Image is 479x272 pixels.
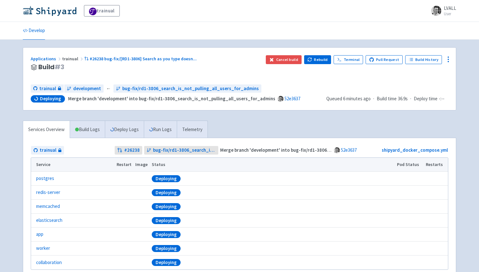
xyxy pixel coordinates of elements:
[304,55,331,64] button: Rebuild
[133,158,150,172] th: Image
[284,96,300,102] a: 52e3637
[427,6,456,16] a: LVALL User
[220,147,427,153] strong: Merge branch 'development' into bug-fix/rd1-3806_search_is_not_pulling_all_users_for_admins
[36,175,54,182] a: postgres
[115,146,142,155] a: #26238
[377,95,397,103] span: Build time
[144,146,219,155] a: bug-fix/rd1-3806_search_is_not_pulling_all_users_for_admins
[54,63,64,71] span: # 3
[152,245,181,252] div: Deploying
[343,96,371,102] time: 6 minutes ago
[68,96,275,102] strong: Merge branch 'development' into bug-fix/rd1-3806_search_is_not_pulling_all_users_for_admins
[36,189,60,196] a: redis-server
[398,95,408,103] span: 36.9s
[90,56,197,62] span: #26238 bug-fix/[RD1-3806] Search as you type doesn ...
[326,96,371,102] span: Queued
[31,56,62,62] a: Applications
[444,5,456,11] span: LVALL
[152,259,181,266] div: Deploying
[36,203,60,210] a: memcached
[444,12,456,16] small: User
[39,85,56,92] span: trainual
[122,85,259,92] span: bug-fix/rd1-3806_search_is_not_pulling_all_users_for_admins
[31,158,114,172] th: Service
[84,5,120,17] a: trainual
[114,158,133,172] th: Restart
[36,259,62,266] a: collaboration
[23,121,70,138] a: Services Overview
[38,63,64,71] span: Build
[326,95,448,103] div: · ·
[150,158,395,172] th: Status
[152,189,181,196] div: Deploying
[152,217,181,224] div: Deploying
[124,147,140,154] strong: # 26238
[23,6,76,16] img: Shipyard logo
[152,231,181,238] div: Deploying
[64,84,104,93] a: development
[36,245,50,252] a: worker
[341,147,357,153] a: 52e3637
[62,56,84,62] span: trainual
[266,55,302,64] button: Cancel build
[153,147,216,154] span: bug-fix/rd1-3806_search_is_not_pulling_all_users_for_admins
[395,158,424,172] th: Pod Status
[84,56,198,62] a: #26238 bug-fix/[RD1-3806] Search as you type doesn...
[40,96,61,102] span: Deploying
[414,95,437,103] span: Deploy time
[405,55,442,64] a: Build History
[152,175,181,182] div: Deploying
[31,146,64,155] a: trainual
[439,95,444,103] span: -:--
[73,85,101,92] span: development
[334,55,363,64] a: Terminal
[152,203,181,210] div: Deploying
[31,84,64,93] a: trainual
[106,85,111,92] span: ←
[40,147,56,154] span: trainual
[36,231,43,238] a: app
[144,121,177,138] a: Run Logs
[366,55,403,64] a: Pull Request
[70,121,105,138] a: Build Logs
[113,84,261,93] a: bug-fix/rd1-3806_search_is_not_pulling_all_users_for_admins
[105,121,144,138] a: Deploy Logs
[382,147,448,153] a: shipyard_docker_compose.yml
[424,158,448,172] th: Restarts
[36,217,62,224] a: elasticsearch
[23,22,45,40] a: Develop
[177,121,208,138] a: Telemetry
